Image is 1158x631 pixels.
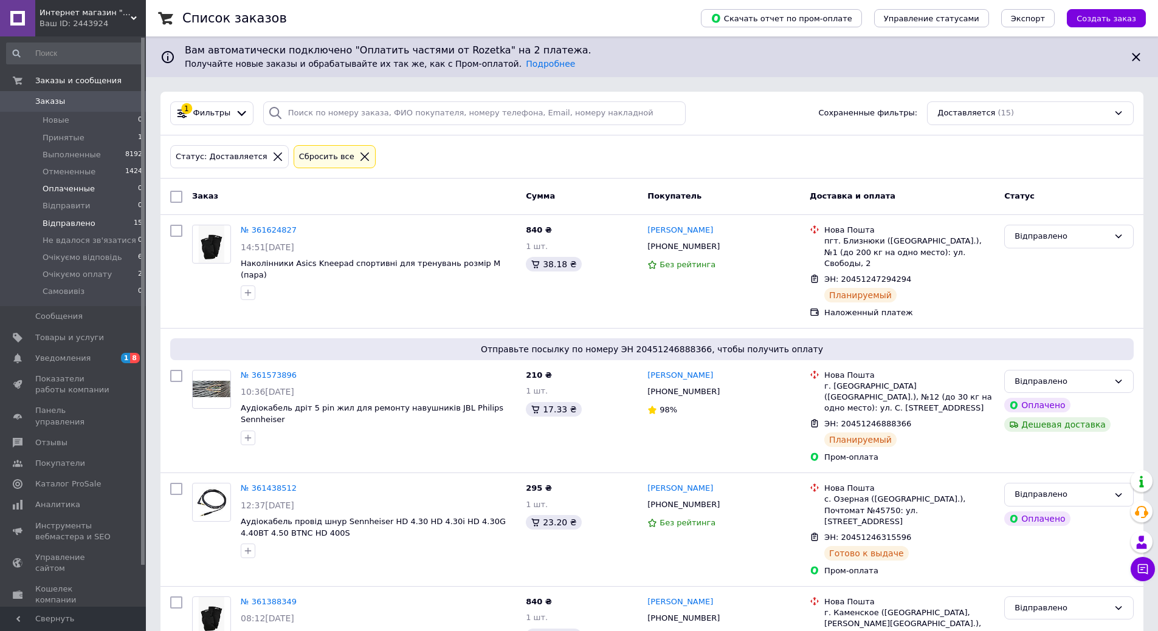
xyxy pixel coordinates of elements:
[138,269,142,280] span: 2
[138,200,142,211] span: 0
[526,225,552,234] span: 840 ₴
[35,479,101,489] span: Каталог ProSale
[198,225,226,263] img: Фото товару
[884,14,979,23] span: Управление статусами
[647,370,713,381] a: [PERSON_NAME]
[138,252,142,263] span: 6
[818,107,917,119] span: Сохраненные фильтры:
[1004,417,1111,432] div: Дешевая доставка
[241,403,503,424] span: Аудіокабель дріт 5 pin жил для ремонту навушників JBL Philips Sennheiser
[193,381,230,397] img: Фото товару
[138,132,142,143] span: 1
[35,373,112,395] span: Показатели работы компании
[660,405,677,414] span: 98%
[35,353,91,364] span: Уведомления
[35,552,112,574] span: Управление сайтом
[1004,511,1070,526] div: Оплачено
[35,458,85,469] span: Покупатели
[937,107,995,119] span: Доставляется
[526,402,581,417] div: 17.33 ₴
[526,386,548,395] span: 1 шт.
[1001,9,1055,27] button: Экспорт
[241,387,294,397] span: 10:36[DATE]
[526,191,555,200] span: Сумма
[241,242,294,252] span: 14:51[DATE]
[1015,230,1109,243] div: Відправлено
[645,497,722,513] div: [PHONE_NUMBER]
[185,59,575,69] span: Получайте новые заказы и обрабатывайте их так же, как с Пром-оплатой.
[824,381,994,414] div: г. [GEOGRAPHIC_DATA] ([GEOGRAPHIC_DATA].), №12 (до 30 кг на одно место): ул. С. [STREET_ADDRESS]
[297,151,357,163] div: Сбросить все
[43,115,69,126] span: Новые
[43,183,95,194] span: Оплаченные
[824,483,994,494] div: Нова Пошта
[824,236,994,269] div: пгт. Близнюки ([GEOGRAPHIC_DATA].), №1 (до 200 кг на одно место): ул. Свободы, 2
[192,483,231,522] a: Фото товару
[35,405,112,427] span: Панель управления
[241,370,297,380] a: № 361573896
[138,286,142,297] span: 0
[645,384,722,400] div: [PHONE_NUMBER]
[526,370,552,380] span: 210 ₴
[824,225,994,236] div: Нова Пошта
[526,515,581,530] div: 23.20 ₴
[138,183,142,194] span: 0
[824,307,994,318] div: Наложенный платеж
[526,483,552,493] span: 295 ₴
[40,18,146,29] div: Ваш ID: 2443924
[241,483,297,493] a: № 361438512
[43,132,84,143] span: Принятые
[43,149,101,160] span: Выполненные
[241,613,294,623] span: 08:12[DATE]
[241,500,294,510] span: 12:37[DATE]
[241,259,500,279] a: Наколінники Asics Kneepad спортивні для тренувань розмір M (пара)
[1077,14,1136,23] span: Создать заказ
[1067,9,1146,27] button: Создать заказ
[824,452,994,463] div: Пром-оплата
[647,596,713,608] a: [PERSON_NAME]
[130,353,140,363] span: 8
[1055,13,1146,22] a: Создать заказ
[824,370,994,381] div: Нова Пошта
[263,101,686,125] input: Поиск по номеру заказа, ФИО покупателя, номеру телефона, Email, номеру накладной
[35,584,112,605] span: Кошелек компании
[193,107,231,119] span: Фильтры
[125,166,142,177] span: 1424
[824,565,994,576] div: Пром-оплата
[182,11,287,26] h1: Список заказов
[1131,557,1155,581] button: Чат с покупателем
[138,235,142,246] span: 0
[35,520,112,542] span: Инструменты вебмастера и SEO
[192,225,231,264] a: Фото товару
[138,115,142,126] span: 0
[824,533,911,542] span: ЭН: 20451246315596
[1004,398,1070,412] div: Оплачено
[192,191,218,200] span: Заказ
[647,191,701,200] span: Покупатель
[40,7,131,18] span: Интернет магазин "ЗаКупон"
[1015,488,1109,501] div: Відправлено
[526,257,581,271] div: 38.18 ₴
[1015,375,1109,388] div: Відправлено
[43,218,95,229] span: Відправлено
[824,288,897,302] div: Планируемый
[35,75,122,86] span: Заказы и сообщения
[1011,14,1045,23] span: Экспорт
[241,597,297,606] a: № 361388349
[874,9,989,27] button: Управление статусами
[43,166,95,177] span: Отмененные
[824,494,994,527] div: с. Озерная ([GEOGRAPHIC_DATA].), Почтомат №45750: ул. [STREET_ADDRESS]
[43,286,84,297] span: Самовивіз
[824,546,908,561] div: Готово к выдаче
[824,419,911,428] span: ЭН: 20451246888366
[711,13,852,24] span: Скачать отчет по пром-оплате
[43,200,90,211] span: Відправити
[701,9,862,27] button: Скачать отчет по пром-оплате
[43,269,112,280] span: Очікуємо оплату
[241,517,506,537] span: Аудіокабель провід шнур Sennheiser HD 4.30 HD 4.30i HD 4.30G 4.40BT 4.50 BTNC HD 400S
[193,487,230,518] img: Фото товару
[660,260,715,269] span: Без рейтинга
[35,437,67,448] span: Отзывы
[35,499,80,510] span: Аналитика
